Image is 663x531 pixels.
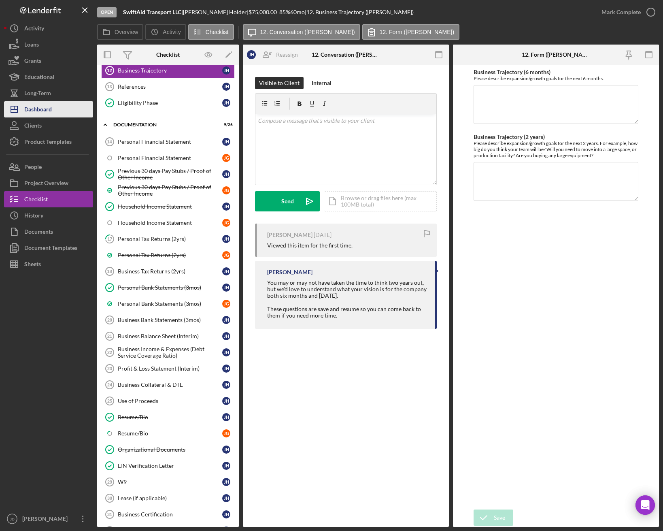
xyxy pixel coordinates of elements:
[107,382,113,387] tspan: 24
[118,495,222,501] div: Lease (if applicable)
[222,510,230,518] div: J H
[474,140,638,158] div: Please describe expansion/growth goals for the next 2 years. For example, how big do you think yo...
[522,51,591,58] div: 12. Form ([PERSON_NAME])
[24,191,48,209] div: Checklist
[24,101,52,119] div: Dashboard
[494,510,505,526] div: Save
[118,382,222,388] div: Business Collateral & DTE
[24,20,44,38] div: Activity
[118,252,222,258] div: Personal Tax Returns (2yrs)
[118,301,222,307] div: Personal Bank Statements (3mos)
[118,317,222,323] div: Business Bank Statements (3mos)
[222,381,230,389] div: J H
[222,219,230,227] div: J G
[4,224,93,240] a: Documents
[107,366,112,371] tspan: 23
[222,186,230,194] div: J G
[222,462,230,470] div: J H
[312,77,331,89] div: Internal
[4,69,93,85] button: Educational
[101,393,235,409] a: 25Use of ProceedsJH
[101,360,235,377] a: 23Profit & Loss Statement (Interim)JH
[4,256,93,272] a: Sheets
[4,191,93,207] button: Checklist
[222,429,230,437] div: J G
[305,9,414,15] div: | 12. Business Trajectory ([PERSON_NAME])
[101,474,235,490] a: 29W9JH
[101,279,235,296] a: Personal Bank Statements (3mos)JH
[222,267,230,275] div: J H
[118,365,222,372] div: Profit & Loss Statement (Interim)
[101,263,235,279] a: 18Business Tax Returns (2yrs)JH
[222,397,230,405] div: J H
[4,159,93,175] button: People
[118,100,222,106] div: Eligibility Phase
[118,220,222,226] div: Household Income Statement
[4,20,93,36] button: Activity
[593,4,659,20] button: Mark Complete
[24,159,42,177] div: People
[101,95,235,111] a: Eligibility PhaseJH
[24,240,77,258] div: Document Templates
[4,101,93,117] button: Dashboard
[281,191,294,211] div: Send
[101,425,235,441] a: Resume/BioJG
[24,256,41,274] div: Sheets
[107,480,112,484] tspan: 29
[107,236,113,241] tspan: 17
[101,150,235,166] a: Personal Financial StatementJG
[101,79,235,95] a: 13ReferencesJH
[255,191,320,211] button: Send
[163,29,181,35] label: Activity
[107,350,112,355] tspan: 22
[222,66,230,75] div: J H
[206,29,229,35] label: Checklist
[474,510,513,526] button: Save
[188,24,234,40] button: Checklist
[380,29,454,35] label: 12. Form ([PERSON_NAME])
[156,51,180,58] div: Checklist
[222,235,230,243] div: J H
[118,333,222,339] div: Business Balance Sheet (Interim)
[290,9,305,15] div: 60 mo
[97,7,117,17] div: Open
[24,175,68,193] div: Project Overview
[101,441,235,458] a: Organizational DocumentsJH
[312,51,380,58] div: 12. Conversation ([PERSON_NAME])
[123,9,181,15] b: SwiftAid Transport LLC
[4,175,93,191] button: Project Overview
[222,251,230,259] div: J G
[101,62,235,79] a: 12Business TrajectoryJH
[24,36,39,55] div: Loans
[222,365,230,373] div: J H
[4,240,93,256] button: Document Templates
[276,47,298,63] div: Reassign
[222,83,230,91] div: J H
[267,306,427,319] div: These questions are save and resume so you can come back to them if you need more time.
[24,53,41,71] div: Grants
[101,231,235,247] a: 17Personal Tax Returns (2yrs)JH
[267,242,353,249] div: Viewed this item for the first time.
[118,168,222,181] div: Previous 30 days Pay Stubs / Proof of Other Income
[107,512,112,517] tspan: 31
[107,84,112,89] tspan: 13
[107,68,112,73] tspan: 12
[222,154,230,162] div: J G
[107,496,112,501] tspan: 30
[474,68,550,75] label: Business Trajectory (6 months)
[222,316,230,324] div: J H
[118,414,222,420] div: Resume/Bio
[118,83,222,90] div: References
[24,134,72,152] div: Product Templates
[101,166,235,182] a: Previous 30 days Pay Stubs / Proof of Other IncomeJH
[115,29,138,35] label: Overview
[267,269,312,275] div: [PERSON_NAME]
[101,134,235,150] a: 14Personal Financial StatementJH
[314,232,331,238] time: 2025-08-04 20:06
[4,134,93,150] a: Product Templates
[249,9,279,15] div: $75,000.00
[474,133,545,140] label: Business Trajectory (2 years)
